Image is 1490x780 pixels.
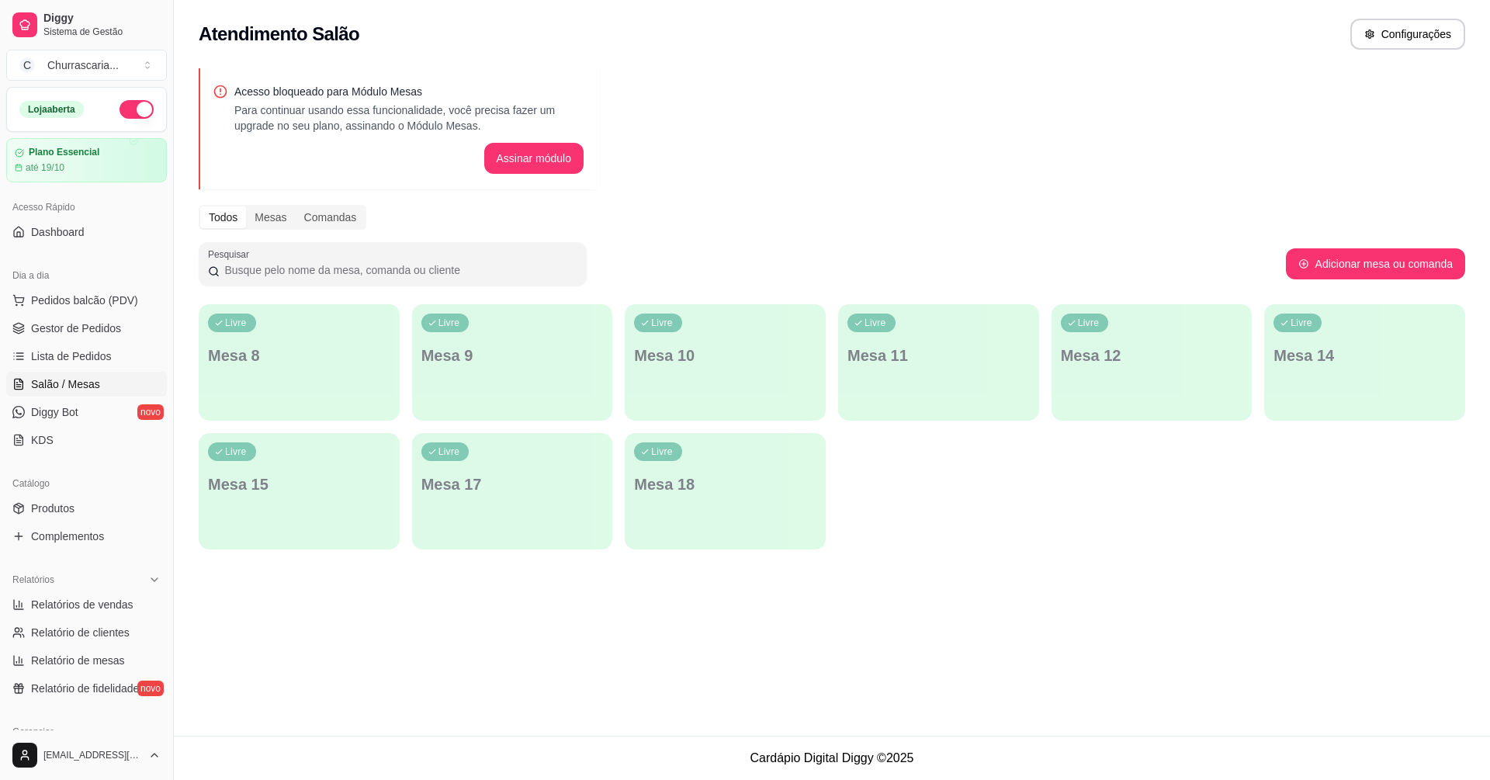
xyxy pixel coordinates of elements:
p: Mesa 8 [208,345,390,366]
a: DiggySistema de Gestão [6,6,167,43]
footer: Cardápio Digital Diggy © 2025 [174,736,1490,780]
button: LivreMesa 15 [199,433,400,549]
input: Pesquisar [220,262,577,278]
span: Relatório de mesas [31,653,125,668]
span: Produtos [31,501,74,516]
div: Acesso Rápido [6,195,167,220]
span: [EMAIL_ADDRESS][DOMAIN_NAME] [43,749,142,761]
p: Mesa 12 [1061,345,1243,366]
div: Catálogo [6,471,167,496]
p: Livre [225,317,247,329]
button: LivreMesa 12 [1052,304,1253,421]
p: Para continuar usando essa funcionalidade, você precisa fazer um upgrade no seu plano, assinando ... [234,102,584,133]
button: Assinar módulo [484,143,584,174]
button: LivreMesa 17 [412,433,613,549]
button: LivreMesa 11 [838,304,1039,421]
a: Relatório de mesas [6,648,167,673]
span: Relatórios de vendas [31,597,133,612]
span: Dashboard [31,224,85,240]
p: Acesso bloqueado para Módulo Mesas [234,84,584,99]
div: Loja aberta [19,101,84,118]
div: Mesas [246,206,295,228]
button: LivreMesa 8 [199,304,400,421]
button: LivreMesa 9 [412,304,613,421]
span: Sistema de Gestão [43,26,161,38]
button: Pedidos balcão (PDV) [6,288,167,313]
span: Gestor de Pedidos [31,321,121,336]
article: Plano Essencial [29,147,99,158]
button: Adicionar mesa ou comanda [1286,248,1465,279]
a: Dashboard [6,220,167,244]
p: Livre [1291,317,1312,329]
p: Mesa 18 [634,473,816,495]
button: [EMAIL_ADDRESS][DOMAIN_NAME] [6,737,167,774]
p: Livre [225,445,247,458]
a: Relatório de fidelidadenovo [6,676,167,701]
a: Produtos [6,496,167,521]
span: Complementos [31,529,104,544]
div: Churrascaria ... [47,57,119,73]
button: Select a team [6,50,167,81]
h2: Atendimento Salão [199,22,359,47]
button: LivreMesa 10 [625,304,826,421]
p: Mesa 15 [208,473,390,495]
div: Dia a dia [6,263,167,288]
a: KDS [6,428,167,452]
span: KDS [31,432,54,448]
button: LivreMesa 14 [1264,304,1465,421]
article: até 19/10 [26,161,64,174]
span: Relatórios [12,574,54,586]
span: Relatório de clientes [31,625,130,640]
div: Gerenciar [6,719,167,744]
p: Mesa 14 [1273,345,1456,366]
a: Gestor de Pedidos [6,316,167,341]
p: Livre [1078,317,1100,329]
p: Mesa 10 [634,345,816,366]
span: Salão / Mesas [31,376,100,392]
a: Salão / Mesas [6,372,167,397]
span: Diggy [43,12,161,26]
div: Todos [200,206,246,228]
a: Lista de Pedidos [6,344,167,369]
div: Comandas [296,206,366,228]
p: Livre [438,317,460,329]
button: Configurações [1350,19,1465,50]
span: Diggy Bot [31,404,78,420]
a: Relatório de clientes [6,620,167,645]
a: Plano Essencialaté 19/10 [6,138,167,182]
p: Livre [865,317,886,329]
span: Relatório de fidelidade [31,681,139,696]
span: Lista de Pedidos [31,348,112,364]
span: C [19,57,35,73]
button: LivreMesa 18 [625,433,826,549]
button: Alterar Status [120,100,154,119]
a: Complementos [6,524,167,549]
p: Mesa 9 [421,345,604,366]
a: Relatórios de vendas [6,592,167,617]
span: Pedidos balcão (PDV) [31,293,138,308]
label: Pesquisar [208,248,255,261]
p: Mesa 11 [847,345,1030,366]
a: Diggy Botnovo [6,400,167,425]
p: Livre [438,445,460,458]
p: Livre [651,317,673,329]
p: Mesa 17 [421,473,604,495]
p: Livre [651,445,673,458]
